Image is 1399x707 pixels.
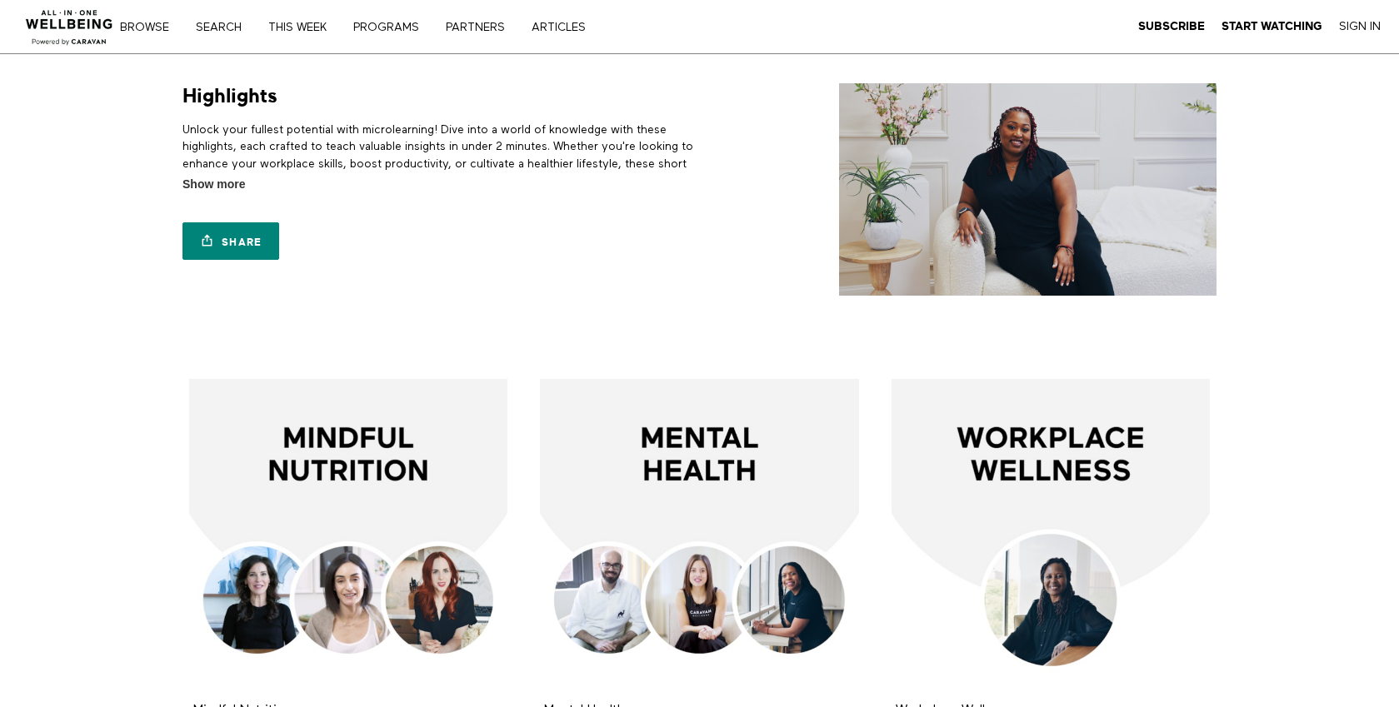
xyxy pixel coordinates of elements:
[114,22,187,33] a: Browse
[1339,19,1381,34] a: Sign In
[440,22,522,33] a: PARTNERS
[1222,19,1322,34] a: Start Watching
[262,22,344,33] a: THIS WEEK
[182,222,279,260] a: Share
[839,83,1217,296] img: Highlights
[182,176,245,193] span: Show more
[189,379,508,698] a: Mindful Nutrition
[540,379,859,698] a: Mental Health
[892,379,1211,698] a: Workplace Wellness
[190,22,259,33] a: Search
[1138,20,1205,32] strong: Subscribe
[526,22,603,33] a: ARTICLES
[182,122,693,223] p: Unlock your fullest potential with microlearning! Dive into a world of knowledge with these highl...
[1138,19,1205,34] a: Subscribe
[132,18,620,35] nav: Primary
[1222,20,1322,32] strong: Start Watching
[182,83,277,109] h1: Highlights
[347,22,437,33] a: PROGRAMS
